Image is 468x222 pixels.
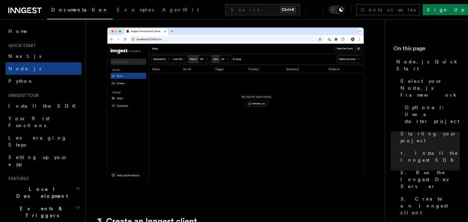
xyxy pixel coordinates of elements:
a: Python [6,75,81,87]
span: Node.js Quick Start [396,58,460,72]
span: Next.js [8,53,41,59]
a: Node.js Quick Start [394,55,460,75]
a: Your first Functions [6,112,81,132]
a: AgentKit [158,2,203,19]
span: Documentation [51,7,108,12]
a: Leveraging Steps [6,132,81,151]
span: Quick start [6,43,36,48]
span: Setting up your app [8,154,68,167]
img: Inngest Dev Server's 'Runs' tab with no data [97,20,374,195]
span: Inngest tour [6,93,39,98]
span: Features [6,176,29,181]
a: Setting up your app [6,151,81,170]
span: Your first Functions [8,116,50,128]
a: 2. Run the Inngest Dev Server [398,166,460,193]
span: 2. Run the Inngest Dev Server [400,169,460,190]
span: Local Development [6,186,76,199]
span: Home [8,28,28,35]
span: 1. Install the Inngest SDK [400,150,460,163]
a: Home [6,25,81,37]
kbd: Ctrl+K [280,6,296,13]
button: Events & Triggers [6,202,81,222]
a: Node.js [6,62,81,75]
span: Python [8,78,34,84]
span: Examples [117,7,154,12]
a: Examples [113,2,158,19]
span: Node.js [8,66,41,71]
button: Search...Ctrl+K [225,4,300,15]
span: 3. Create an Inngest client [400,195,460,216]
a: Next.js [6,50,81,62]
a: Optional: Use a starter project [402,101,460,127]
a: Install the SDK [6,100,81,112]
h4: On this page [394,44,460,55]
a: Documentation [47,2,113,19]
span: Select your Node.js framework [400,78,460,98]
a: 1. Install the Inngest SDK [398,147,460,166]
span: Starting your project [400,130,460,144]
button: Local Development [6,183,81,202]
a: Select your Node.js framework [398,75,460,101]
span: Install the SDK [8,103,80,109]
a: Starting your project [398,127,460,147]
button: Toggle dark mode [329,6,345,14]
span: Leveraging Steps [8,135,67,148]
a: Contact sales [356,4,420,15]
a: 3. Create an Inngest client [398,193,460,219]
span: AgentKit [162,7,199,12]
span: Optional: Use a starter project [405,104,460,125]
span: Events & Triggers [6,205,76,219]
